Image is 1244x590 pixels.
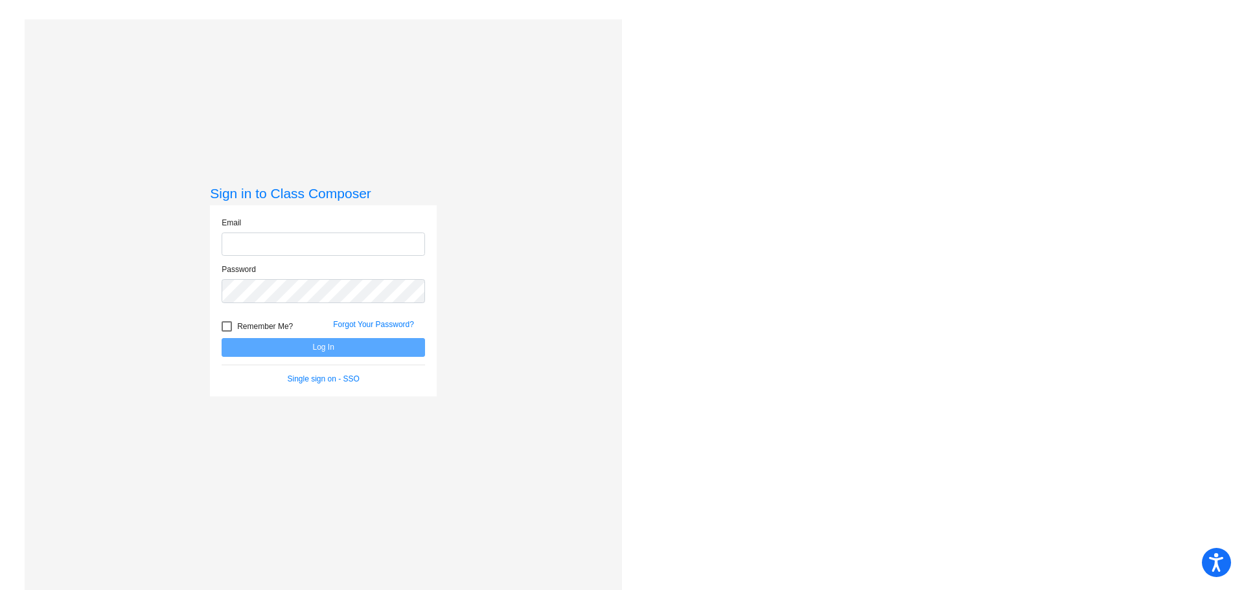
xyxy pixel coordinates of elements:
[237,319,293,334] span: Remember Me?
[333,320,414,329] a: Forgot Your Password?
[222,338,425,357] button: Log In
[288,374,360,383] a: Single sign on - SSO
[222,217,241,229] label: Email
[222,264,256,275] label: Password
[210,185,437,201] h3: Sign in to Class Composer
